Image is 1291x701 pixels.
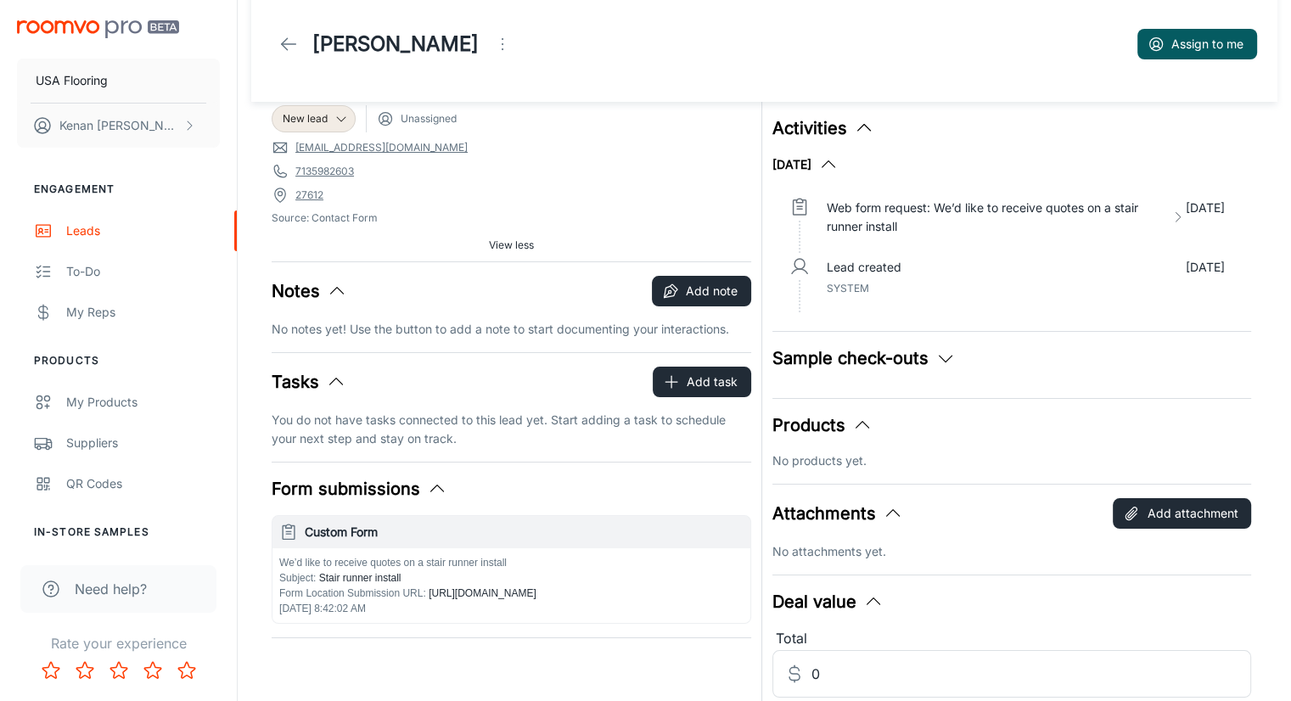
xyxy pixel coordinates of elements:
[136,653,170,687] button: Rate 4 star
[295,188,323,203] a: 27612
[75,579,147,599] span: Need help?
[272,369,346,395] button: Tasks
[811,650,1252,698] input: Estimated deal value
[772,115,874,141] button: Activities
[1137,29,1257,59] button: Assign to me
[401,111,457,126] span: Unassigned
[305,523,744,541] h6: Custom Form
[66,303,220,322] div: My Reps
[272,411,751,448] p: You do not have tasks connected to this lead yet. Start adding a task to schedule your next step ...
[170,653,204,687] button: Rate 5 star
[652,276,751,306] button: Add note
[295,140,468,155] a: [EMAIL_ADDRESS][DOMAIN_NAME]
[772,501,903,526] button: Attachments
[827,258,901,277] p: Lead created
[295,164,354,179] a: 7135982603
[279,555,744,570] p: We’d like to receive quotes on a stair runner install
[772,345,956,371] button: Sample check-outs
[312,29,479,59] h1: [PERSON_NAME]
[653,367,751,397] button: Add task
[272,105,356,132] div: New lead
[272,278,347,304] button: Notes
[66,262,220,281] div: To-do
[772,412,873,438] button: Products
[36,71,108,90] p: USA Flooring
[772,628,1252,650] div: Total
[17,59,220,103] button: USA Flooring
[279,587,426,599] span: Form Location Submission URL :
[272,476,447,502] button: Form submissions
[102,653,136,687] button: Rate 3 star
[283,111,328,126] span: New lead
[17,20,179,38] img: Roomvo PRO Beta
[1113,498,1251,529] button: Add attachment
[272,320,751,339] p: No notes yet! Use the button to add a note to start documenting your interactions.
[68,653,102,687] button: Rate 2 star
[1185,199,1224,236] p: [DATE]
[772,589,884,614] button: Deal value
[772,154,839,175] button: [DATE]
[827,282,869,294] span: System
[772,451,1252,470] p: No products yet.
[272,516,750,623] button: Custom FormWe’d like to receive quotes on a stair runner installSubject: Stair runner installForm...
[316,572,401,584] span: Stair runner install
[486,27,519,61] button: Open menu
[66,222,220,240] div: Leads
[827,199,1164,236] p: Web form request: We’d like to receive quotes on a stair runner install
[14,633,223,653] p: Rate your experience
[59,116,179,135] p: Kenan [PERSON_NAME]
[279,603,366,614] span: [DATE] 8:42:02 AM
[1185,258,1224,277] p: [DATE]
[426,587,536,599] span: [URL][DOMAIN_NAME]
[66,393,220,412] div: My Products
[489,238,534,253] span: View less
[772,542,1252,561] p: No attachments yet.
[279,572,316,584] span: Subject :
[482,233,541,258] button: View less
[34,653,68,687] button: Rate 1 star
[66,434,220,452] div: Suppliers
[17,104,220,148] button: Kenan [PERSON_NAME]
[66,474,220,493] div: QR Codes
[272,210,751,226] span: Source: Contact Form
